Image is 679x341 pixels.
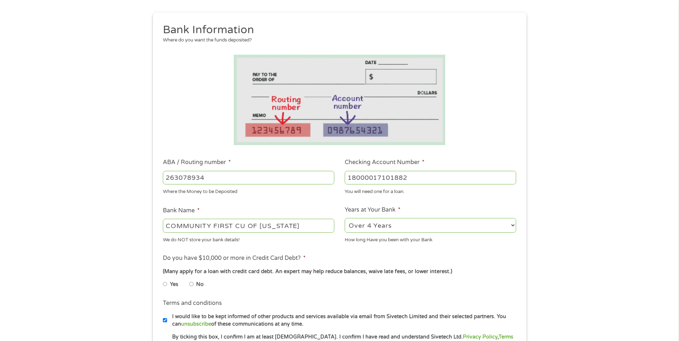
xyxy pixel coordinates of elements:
div: You will need one for a loan. [345,186,516,196]
div: How long Have you been with your Bank [345,234,516,243]
h2: Bank Information [163,23,511,37]
div: (Many apply for a loan with credit card debt. An expert may help reduce balances, waive late fees... [163,268,516,276]
div: We do NOT store your bank details! [163,234,334,243]
a: unsubscribe [181,321,211,327]
input: 263177916 [163,171,334,184]
div: Where the Money to be Deposited [163,186,334,196]
label: ABA / Routing number [163,159,231,166]
input: 345634636 [345,171,516,184]
label: I would like to be kept informed of other products and services available via email from Sivetech... [167,313,518,328]
label: Checking Account Number [345,159,425,166]
img: Routing number location [234,55,446,145]
label: No [196,281,204,288]
label: Terms and conditions [163,300,222,307]
a: Privacy Policy [463,334,498,340]
div: Where do you want the funds deposited? [163,37,511,44]
label: Years at Your Bank [345,206,401,214]
label: Yes [170,281,178,288]
label: Bank Name [163,207,200,214]
label: Do you have $10,000 or more in Credit Card Debt? [163,254,306,262]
